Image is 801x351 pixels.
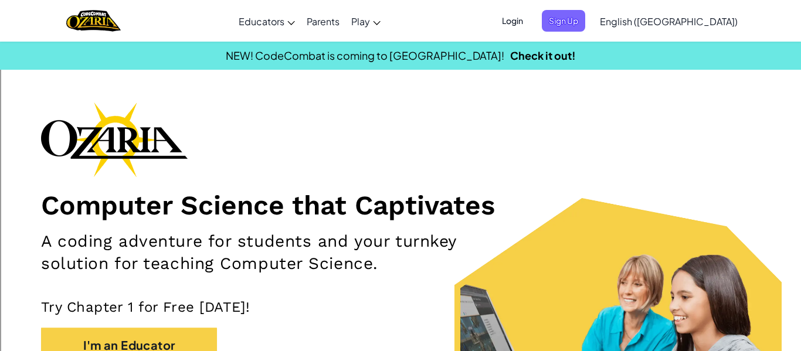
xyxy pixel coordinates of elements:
a: Ozaria by CodeCombat logo [66,9,121,33]
a: Parents [301,5,345,37]
button: Login [495,10,530,32]
h1: Computer Science that Captivates [41,189,760,221]
a: Check it out! [510,49,576,62]
span: Educators [239,15,284,28]
a: Educators [233,5,301,37]
span: English ([GEOGRAPHIC_DATA]) [600,15,738,28]
img: Ozaria branding logo [41,102,188,177]
p: Try Chapter 1 for Free [DATE]! [41,298,760,316]
a: Play [345,5,386,37]
h2: A coding adventure for students and your turnkey solution for teaching Computer Science. [41,230,522,275]
a: English ([GEOGRAPHIC_DATA]) [594,5,744,37]
span: NEW! CodeCombat is coming to [GEOGRAPHIC_DATA]! [226,49,504,62]
span: Play [351,15,370,28]
button: Sign Up [542,10,585,32]
img: Home [66,9,121,33]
